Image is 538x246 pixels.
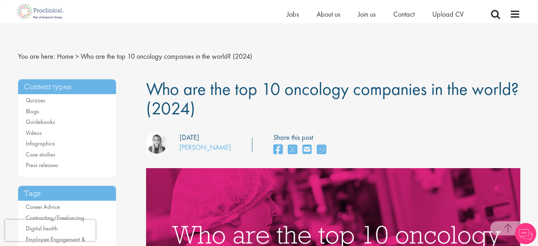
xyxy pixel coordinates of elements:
[26,129,42,137] a: Videos
[288,142,297,158] a: share on twitter
[18,186,116,201] h3: Tags
[26,107,39,115] a: Blogs
[26,203,60,211] a: Career Advice
[26,118,55,126] a: Guidebooks
[26,161,58,169] a: Press releases
[57,52,74,61] a: breadcrumb link
[179,143,231,152] a: [PERSON_NAME]
[432,10,464,19] a: Upload CV
[75,52,79,61] span: >
[18,79,116,95] h3: Content types
[302,142,312,158] a: share on email
[287,10,299,19] a: Jobs
[180,132,199,143] div: [DATE]
[81,52,252,61] span: Who are the top 10 oncology companies in the world? (2024)
[358,10,376,19] a: Join us
[317,142,326,158] a: share on whats app
[26,96,45,104] a: Quizzes
[317,10,340,19] a: About us
[146,78,519,120] span: Who are the top 10 oncology companies in the world? (2024)
[393,10,415,19] a: Contact
[26,139,55,147] a: Infographics
[515,223,536,244] img: Chatbot
[26,150,55,158] a: Case studies
[5,220,96,241] iframe: reCAPTCHA
[26,214,84,222] a: Contracting/Freelancing
[146,132,167,154] img: Hannah Burke
[273,132,330,143] label: Share this post
[18,52,55,61] span: You are here:
[273,142,283,158] a: share on facebook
